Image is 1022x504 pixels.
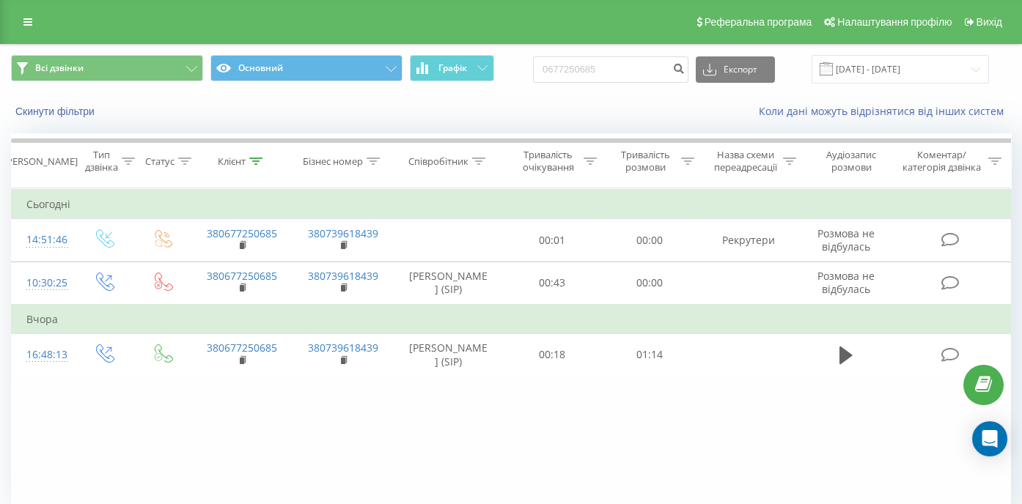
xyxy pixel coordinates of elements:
a: Коли дані можуть відрізнятися вiд інших систем [759,104,1011,118]
span: Графік [438,63,467,73]
div: Статус [145,155,174,168]
td: [PERSON_NAME] (SIP) [394,262,503,305]
td: 00:00 [600,219,698,262]
td: Вчора [12,305,1011,334]
div: Клієнт [218,155,246,168]
div: Тип дзвінка [85,149,118,174]
a: 380739618439 [308,269,378,283]
input: Пошук за номером [533,56,688,83]
div: Open Intercom Messenger [972,421,1007,456]
span: Реферальна програма [705,16,812,28]
td: 00:18 [503,333,600,376]
button: Основний [210,55,402,81]
a: 380739618439 [308,226,378,240]
span: Розмова не відбулась [817,226,875,253]
span: Всі дзвінки [35,62,84,74]
span: Вихід [977,16,1002,28]
div: [PERSON_NAME] [4,155,78,168]
button: Всі дзвінки [11,55,203,81]
a: 380677250685 [207,226,277,240]
td: 00:43 [503,262,600,305]
div: 14:51:46 [26,226,59,254]
div: Тривалість очікування [516,149,580,174]
td: 00:00 [600,262,698,305]
div: 16:48:13 [26,341,59,369]
span: Розмова не відбулась [817,269,875,296]
div: Тривалість розмови [614,149,677,174]
a: 380739618439 [308,341,378,355]
div: 10:30:25 [26,269,59,297]
td: 01:14 [600,333,698,376]
div: Співробітник [408,155,468,168]
button: Графік [410,55,494,81]
div: Коментар/категорія дзвінка [899,149,985,174]
div: Назва схеми переадресації [711,149,779,174]
div: Бізнес номер [303,155,363,168]
a: 380677250685 [207,269,277,283]
td: [PERSON_NAME] (SIP) [394,333,503,376]
div: Аудіозапис розмови [813,149,890,174]
td: Сьогодні [12,190,1011,219]
td: 00:01 [503,219,600,262]
button: Скинути фільтри [11,105,102,118]
td: Рекрутери [698,219,799,262]
a: 380677250685 [207,341,277,355]
button: Експорт [696,56,775,83]
span: Налаштування профілю [837,16,952,28]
